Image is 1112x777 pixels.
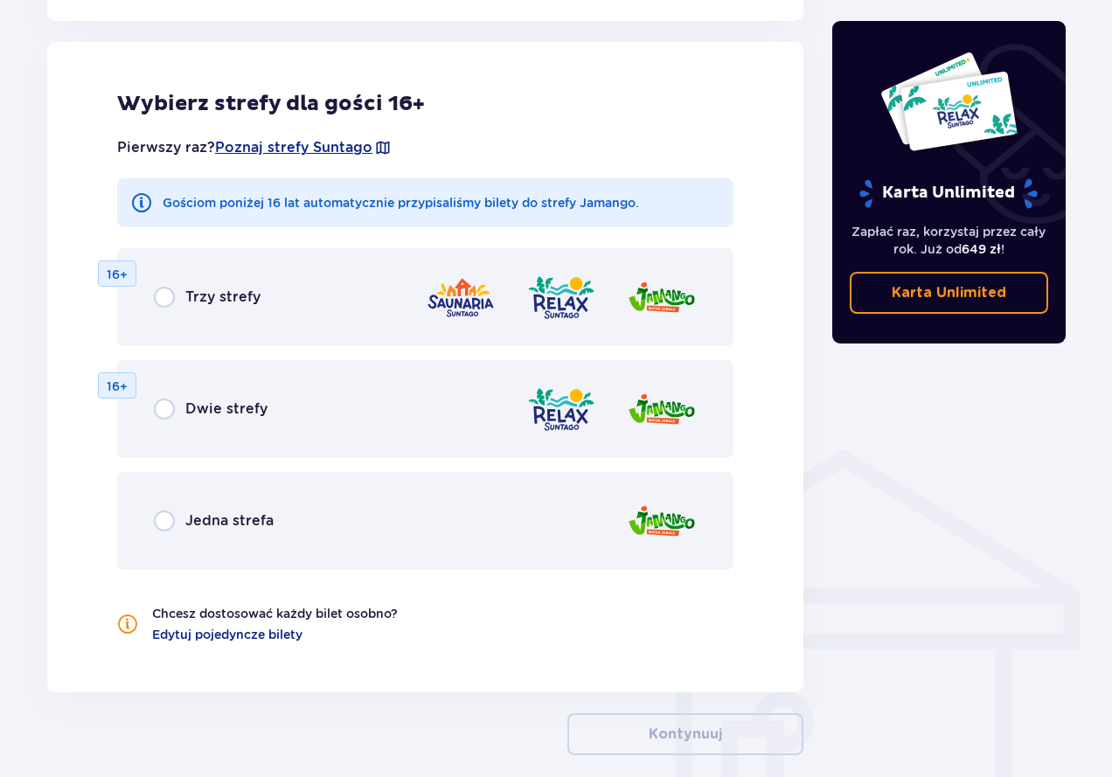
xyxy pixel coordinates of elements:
[152,626,302,643] a: Edytuj pojedyncze bilety
[627,496,697,546] img: zone logo
[627,385,697,434] img: zone logo
[627,273,697,323] img: zone logo
[858,178,1039,209] p: Karta Unlimited
[649,725,722,744] p: Kontynuuj
[107,378,128,395] p: 16+
[117,138,392,157] p: Pierwszy raz?
[185,399,268,419] p: Dwie strefy
[163,194,639,212] p: Gościom poniżej 16 lat automatycznie przypisaliśmy bilety do strefy Jamango.
[426,273,496,323] img: zone logo
[892,283,1006,302] p: Karta Unlimited
[850,272,1049,314] a: Karta Unlimited
[850,223,1049,258] p: Zapłać raz, korzystaj przez cały rok. Już od !
[526,273,596,323] img: zone logo
[117,91,733,117] p: Wybierz strefy dla gości 16+
[185,288,261,307] p: Trzy strefy
[107,266,128,283] p: 16+
[152,605,398,622] p: Chcesz dostosować każdy bilet osobno?
[962,242,1001,256] span: 649 zł
[185,511,274,531] p: Jedna strefa
[526,385,596,434] img: zone logo
[215,138,372,157] a: Poznaj strefy Suntago
[567,713,803,755] button: Kontynuuj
